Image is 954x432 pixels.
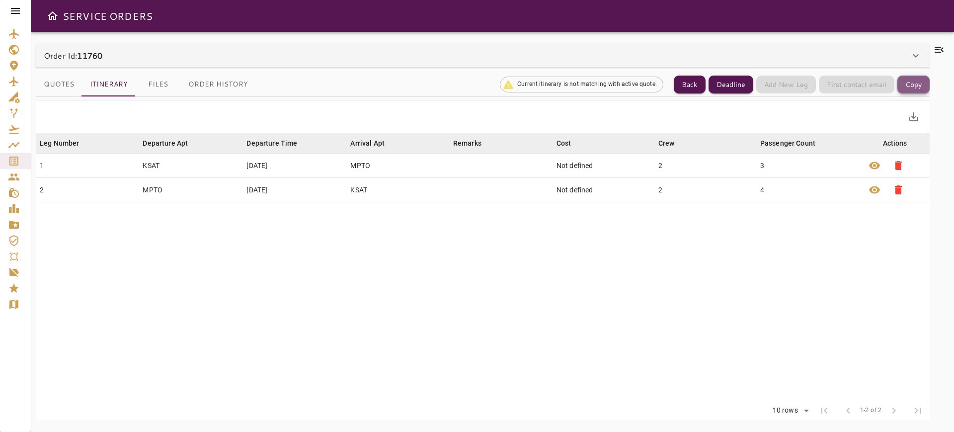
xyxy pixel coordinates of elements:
td: 1 [36,154,139,178]
td: 2 [36,178,139,202]
div: Remarks [453,137,481,149]
td: KSAT [139,154,242,178]
td: Not defined [553,178,654,202]
button: Export [902,105,926,129]
span: Leg Number [40,137,92,149]
span: Departure Apt [143,137,201,149]
div: 10 rows [770,406,800,415]
td: 4 [756,178,860,202]
span: Passenger Count [760,137,828,149]
td: Not defined [553,154,654,178]
span: Arrival Apt [350,137,397,149]
td: MPTO [139,178,242,202]
span: Crew [658,137,688,149]
td: [DATE] [242,154,346,178]
div: Order Id:11760 [36,44,930,68]
span: First Page [812,399,836,423]
button: Delete Leg [886,178,910,202]
button: Copy [897,76,930,94]
button: Files [136,73,180,96]
td: 2 [654,154,756,178]
span: Last Page [906,399,930,423]
button: Order History [180,73,256,96]
span: delete [892,160,904,172]
div: Arrival Apt [350,137,385,149]
button: Open drawer [43,6,63,26]
td: MPTO [346,154,449,178]
td: 3 [756,154,860,178]
td: KSAT [346,178,449,202]
button: Back [674,76,706,94]
div: Departure Time [246,137,297,149]
button: Leg Details [863,178,886,202]
div: Leg Number [40,137,79,149]
span: delete [892,184,904,196]
button: Leg Details [863,154,886,177]
p: Order Id: [44,50,102,62]
h6: SERVICE ORDERS [63,8,153,24]
div: Cost [556,137,571,149]
div: Crew [658,137,675,149]
button: Itinerary [82,73,136,96]
div: 10 rows [766,403,812,418]
button: Quotes [36,73,82,96]
span: Previous Page [836,399,860,423]
span: visibility [869,160,880,172]
div: Passenger Count [760,137,815,149]
span: visibility [869,184,880,196]
td: [DATE] [242,178,346,202]
span: save_alt [908,111,920,123]
div: Departure Apt [143,137,188,149]
b: 11760 [77,50,102,61]
span: Departure Time [246,137,310,149]
div: basic tabs example [36,73,256,96]
td: 2 [654,178,756,202]
span: Remarks [453,137,494,149]
span: 1-2 of 2 [860,406,882,416]
button: Delete Leg [886,154,910,177]
span: Cost [556,137,584,149]
button: Deadline [709,76,753,94]
span: Current itinerary is not matching with active quote. [511,80,663,88]
span: Next Page [882,399,906,423]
